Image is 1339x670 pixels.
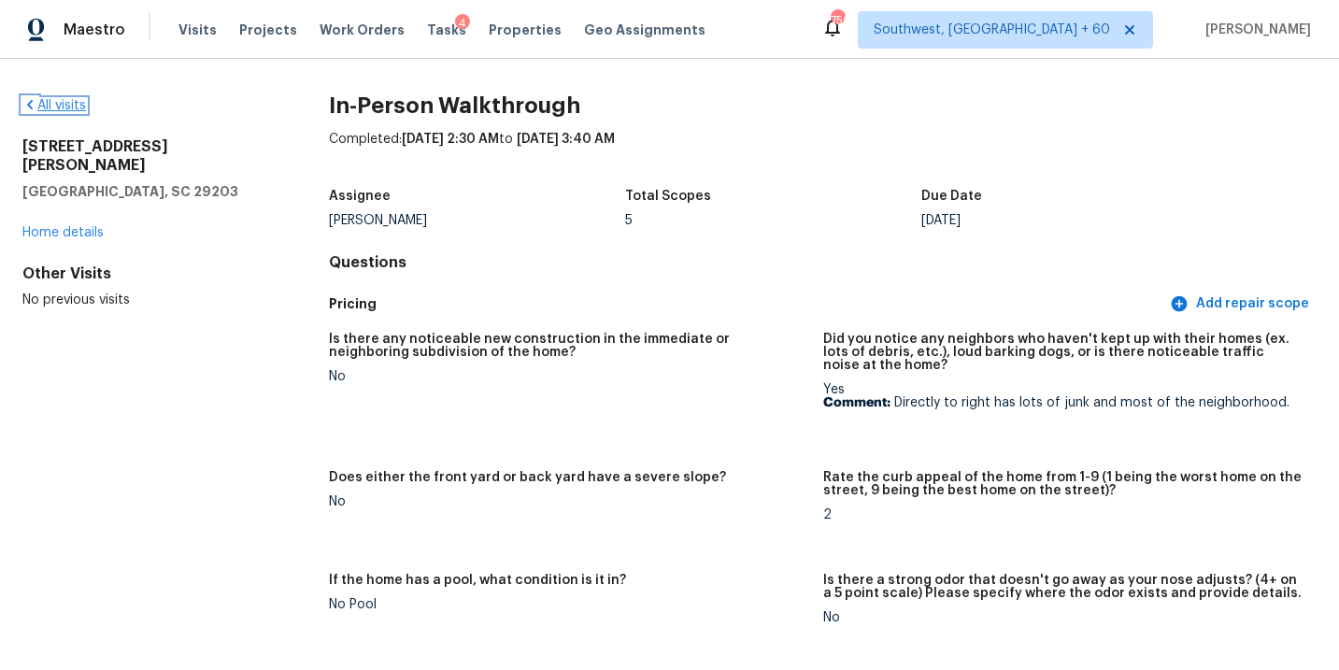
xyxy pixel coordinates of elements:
span: Projects [239,21,297,39]
div: 2 [823,508,1302,521]
span: Southwest, [GEOGRAPHIC_DATA] + 60 [874,21,1110,39]
div: Completed: to [329,130,1317,178]
span: [DATE] 2:30 AM [402,133,499,146]
h5: Did you notice any neighbors who haven't kept up with their homes (ex. lots of debris, etc.), lou... [823,333,1302,372]
div: No Pool [329,598,807,611]
h5: Does either the front yard or back yard have a severe slope? [329,471,726,484]
div: 5 [625,214,921,227]
h5: Is there a strong odor that doesn't go away as your nose adjusts? (4+ on a 5 point scale) Please ... [823,574,1302,600]
h5: Due Date [921,190,982,203]
span: Maestro [64,21,125,39]
div: [PERSON_NAME] [329,214,625,227]
span: [DATE] 3:40 AM [517,133,615,146]
h5: Rate the curb appeal of the home from 1-9 (1 being the worst home on the street, 9 being the best... [823,471,1302,497]
span: Add repair scope [1174,292,1309,316]
div: [DATE] [921,214,1218,227]
span: Work Orders [320,21,405,39]
a: All visits [22,99,86,112]
div: No [823,611,1302,624]
h4: Questions [329,253,1317,272]
div: No [329,370,807,383]
h2: [STREET_ADDRESS][PERSON_NAME] [22,137,269,175]
a: Home details [22,226,104,239]
span: Visits [178,21,217,39]
span: [PERSON_NAME] [1198,21,1311,39]
h2: In-Person Walkthrough [329,96,1317,115]
span: Tasks [427,23,466,36]
p: Directly to right has lots of junk and most of the neighborhood. [823,396,1302,409]
h5: Is there any noticeable new construction in the immediate or neighboring subdivision of the home? [329,333,807,359]
div: Other Visits [22,264,269,283]
h5: Pricing [329,294,1166,314]
b: Comment: [823,396,890,409]
h5: Total Scopes [625,190,711,203]
button: Add repair scope [1166,287,1317,321]
div: 4 [455,14,470,33]
span: Properties [489,21,562,39]
div: No [329,495,807,508]
span: Geo Assignments [584,21,705,39]
span: No previous visits [22,293,130,306]
h5: Assignee [329,190,391,203]
h5: [GEOGRAPHIC_DATA], SC 29203 [22,182,269,201]
div: 750 [831,11,844,30]
h5: If the home has a pool, what condition is it in? [329,574,626,587]
div: Yes [823,383,1302,409]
